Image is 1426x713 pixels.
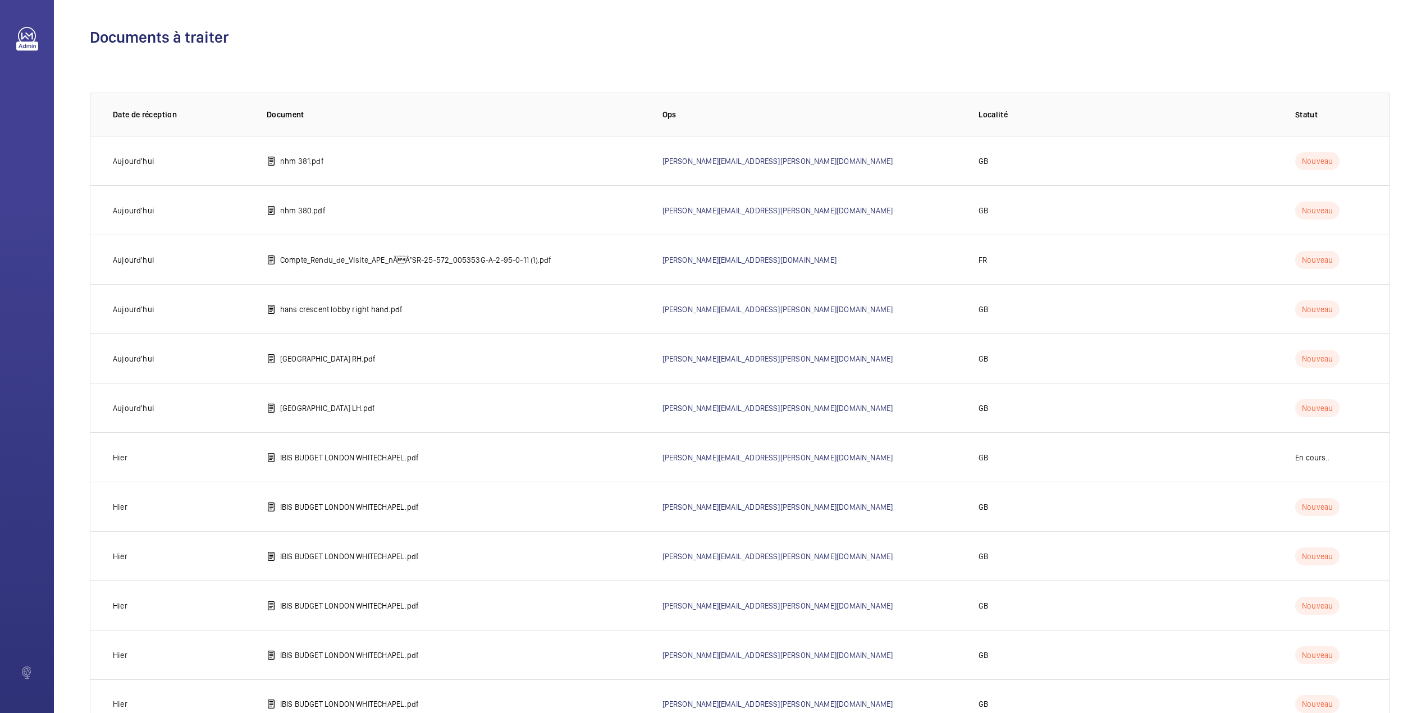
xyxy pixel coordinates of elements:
[662,206,893,215] a: [PERSON_NAME][EMAIL_ADDRESS][PERSON_NAME][DOMAIN_NAME]
[662,700,893,709] a: [PERSON_NAME][EMAIL_ADDRESS][PERSON_NAME][DOMAIN_NAME]
[267,109,645,120] p: Document
[979,304,988,315] p: GB
[1295,109,1367,120] p: Statut
[113,650,127,661] p: Hier
[280,501,419,513] p: IBIS BUDGET LONDON WHITECHAPEL.pdf
[280,551,419,562] p: IBIS BUDGET LONDON WHITECHAPEL.pdf
[280,600,419,611] p: IBIS BUDGET LONDON WHITECHAPEL.pdf
[1295,597,1340,615] p: Nouveau
[979,698,988,710] p: GB
[662,552,893,561] a: [PERSON_NAME][EMAIL_ADDRESS][PERSON_NAME][DOMAIN_NAME]
[979,551,988,562] p: GB
[113,501,127,513] p: Hier
[979,403,988,414] p: GB
[662,255,837,264] a: [PERSON_NAME][EMAIL_ADDRESS][DOMAIN_NAME]
[662,354,893,363] a: [PERSON_NAME][EMAIL_ADDRESS][PERSON_NAME][DOMAIN_NAME]
[662,453,893,462] a: [PERSON_NAME][EMAIL_ADDRESS][PERSON_NAME][DOMAIN_NAME]
[1295,202,1340,220] p: Nouveau
[662,404,893,413] a: [PERSON_NAME][EMAIL_ADDRESS][PERSON_NAME][DOMAIN_NAME]
[1295,152,1340,170] p: Nouveau
[280,254,552,266] p: Compte_Rendu_de_Visite_APE_nÃÂ°SR-25-572_005353G-A-2-95-0-11 (1).pdf
[113,304,154,315] p: Aujourd'hui
[1295,452,1329,463] p: En cours..
[113,156,154,167] p: Aujourd'hui
[1295,646,1340,664] p: Nouveau
[113,551,127,562] p: Hier
[662,109,961,120] p: Ops
[280,304,403,315] p: hans crescent lobby right hand.pdf
[280,205,326,216] p: nhm 380.pdf
[280,353,376,364] p: [GEOGRAPHIC_DATA] RH.pdf
[662,651,893,660] a: [PERSON_NAME][EMAIL_ADDRESS][PERSON_NAME][DOMAIN_NAME]
[113,353,154,364] p: Aujourd'hui
[113,452,127,463] p: Hier
[280,452,419,463] p: IBIS BUDGET LONDON WHITECHAPEL.pdf
[90,27,1390,48] h1: Documents à traiter
[1295,350,1340,368] p: Nouveau
[1295,300,1340,318] p: Nouveau
[979,600,988,611] p: GB
[662,502,893,511] a: [PERSON_NAME][EMAIL_ADDRESS][PERSON_NAME][DOMAIN_NAME]
[1295,251,1340,269] p: Nouveau
[113,600,127,611] p: Hier
[979,254,987,266] p: FR
[113,254,154,266] p: Aujourd'hui
[1295,399,1340,417] p: Nouveau
[113,109,249,120] p: Date de réception
[113,205,154,216] p: Aujourd'hui
[1295,547,1340,565] p: Nouveau
[280,156,324,167] p: nhm 381.pdf
[1295,498,1340,516] p: Nouveau
[280,403,375,414] p: [GEOGRAPHIC_DATA] LH.pdf
[280,698,419,710] p: IBIS BUDGET LONDON WHITECHAPEL.pdf
[662,157,893,166] a: [PERSON_NAME][EMAIL_ADDRESS][PERSON_NAME][DOMAIN_NAME]
[979,109,1277,120] p: Localité
[979,205,988,216] p: GB
[1295,695,1340,713] p: Nouveau
[113,403,154,414] p: Aujourd'hui
[979,353,988,364] p: GB
[113,698,127,710] p: Hier
[662,601,893,610] a: [PERSON_NAME][EMAIL_ADDRESS][PERSON_NAME][DOMAIN_NAME]
[979,452,988,463] p: GB
[662,305,893,314] a: [PERSON_NAME][EMAIL_ADDRESS][PERSON_NAME][DOMAIN_NAME]
[979,650,988,661] p: GB
[979,156,988,167] p: GB
[280,650,419,661] p: IBIS BUDGET LONDON WHITECHAPEL.pdf
[979,501,988,513] p: GB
